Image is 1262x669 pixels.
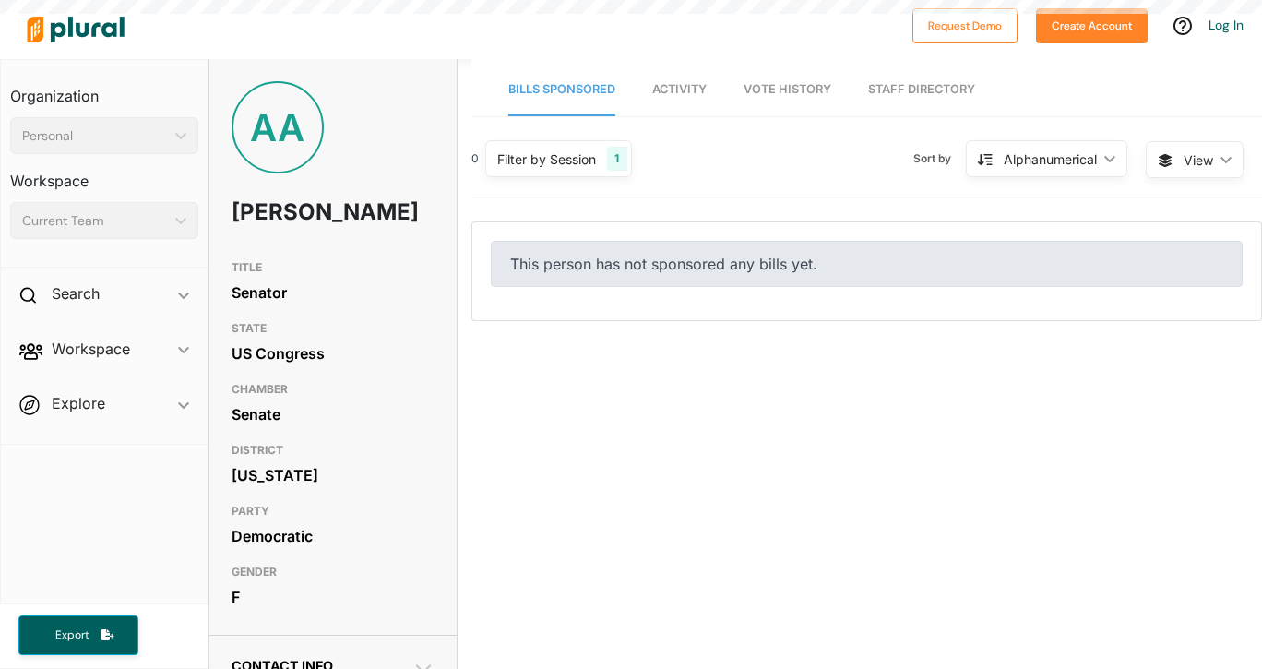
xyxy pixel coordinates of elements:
div: Senate [232,400,435,428]
button: Request Demo [912,8,1018,43]
span: Activity [652,82,707,96]
h3: TITLE [232,257,435,279]
a: Vote History [744,64,831,116]
a: Request Demo [912,15,1018,34]
h2: Search [52,283,100,304]
div: This person has not sponsored any bills yet. [491,241,1243,287]
div: 0 [471,150,479,167]
h3: Organization [10,69,198,110]
div: Democratic [232,522,435,550]
h3: Workspace [10,154,198,195]
div: AA [232,81,324,173]
span: Sort by [913,150,966,167]
button: Create Account [1036,8,1148,43]
a: Staff Directory [868,64,975,116]
a: Create Account [1036,15,1148,34]
span: Export [42,627,101,643]
a: Activity [652,64,707,116]
div: Alphanumerical [1004,149,1097,169]
h3: PARTY [232,500,435,522]
div: F [232,583,435,611]
a: Bills Sponsored [508,64,615,116]
span: Bills Sponsored [508,82,615,96]
div: 1 [607,147,626,171]
span: View [1184,150,1213,170]
h3: DISTRICT [232,439,435,461]
button: Export [18,615,138,655]
div: [US_STATE] [232,461,435,489]
div: Filter by Session [497,149,596,169]
h3: GENDER [232,561,435,583]
div: Current Team [22,211,168,231]
a: Log In [1208,17,1244,33]
div: US Congress [232,340,435,367]
div: Senator [232,279,435,306]
div: Personal [22,126,168,146]
h3: STATE [232,317,435,340]
span: Vote History [744,82,831,96]
h1: [PERSON_NAME] [232,185,353,240]
h3: CHAMBER [232,378,435,400]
